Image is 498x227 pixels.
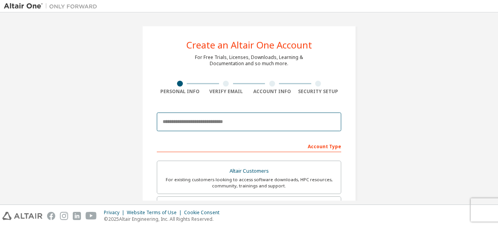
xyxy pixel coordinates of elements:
div: Privacy [104,210,127,216]
div: Personal Info [157,88,203,95]
img: Altair One [4,2,101,10]
img: linkedin.svg [73,212,81,220]
div: Account Info [249,88,295,95]
div: Account Type [157,140,341,152]
img: instagram.svg [60,212,68,220]
img: youtube.svg [86,212,97,220]
img: facebook.svg [47,212,55,220]
div: Verify Email [203,88,249,95]
img: altair_logo.svg [2,212,42,220]
div: Cookie Consent [184,210,224,216]
div: Website Terms of Use [127,210,184,216]
div: For existing customers looking to access software downloads, HPC resources, community, trainings ... [162,177,336,189]
div: Altair Customers [162,166,336,177]
div: For Free Trials, Licenses, Downloads, Learning & Documentation and so much more. [195,54,303,67]
p: © 2025 Altair Engineering, Inc. All Rights Reserved. [104,216,224,222]
div: Security Setup [295,88,342,95]
div: Create an Altair One Account [186,40,312,50]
